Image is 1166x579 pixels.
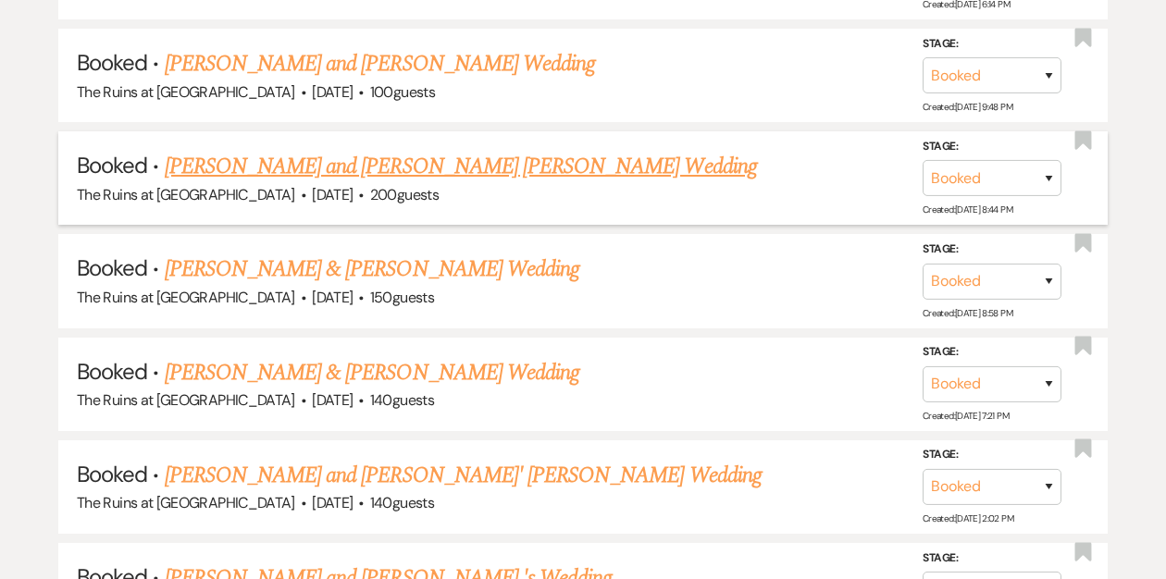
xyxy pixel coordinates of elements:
span: The Ruins at [GEOGRAPHIC_DATA] [77,390,295,410]
a: [PERSON_NAME] and [PERSON_NAME] [PERSON_NAME] Wedding [165,150,757,183]
label: Stage: [923,342,1061,363]
a: [PERSON_NAME] and [PERSON_NAME]' [PERSON_NAME] Wedding [165,459,762,492]
span: Booked [77,460,147,488]
span: 100 guests [370,82,435,102]
label: Stage: [923,548,1061,568]
a: [PERSON_NAME] & [PERSON_NAME] Wedding [165,356,579,389]
span: 140 guests [370,390,434,410]
span: Created: [DATE] 8:58 PM [923,306,1012,318]
span: Created: [DATE] 8:44 PM [923,203,1012,216]
span: 200 guests [370,185,439,204]
span: The Ruins at [GEOGRAPHIC_DATA] [77,82,295,102]
span: 150 guests [370,288,434,307]
span: [DATE] [312,390,353,410]
label: Stage: [923,137,1061,157]
a: [PERSON_NAME] and [PERSON_NAME] Wedding [165,47,596,80]
span: The Ruins at [GEOGRAPHIC_DATA] [77,493,295,512]
span: Created: [DATE] 9:48 PM [923,101,1012,113]
span: Booked [77,253,147,282]
span: The Ruins at [GEOGRAPHIC_DATA] [77,185,295,204]
label: Stage: [923,34,1061,55]
label: Stage: [923,240,1061,260]
span: [DATE] [312,288,353,307]
span: Booked [77,48,147,77]
span: Created: [DATE] 7:21 PM [923,410,1009,422]
span: 140 guests [370,493,434,512]
span: Created: [DATE] 2:02 PM [923,512,1013,524]
span: [DATE] [312,493,353,512]
span: The Ruins at [GEOGRAPHIC_DATA] [77,288,295,307]
a: [PERSON_NAME] & [PERSON_NAME] Wedding [165,253,579,286]
span: [DATE] [312,185,353,204]
span: Booked [77,151,147,179]
span: Booked [77,357,147,386]
span: [DATE] [312,82,353,102]
label: Stage: [923,445,1061,465]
